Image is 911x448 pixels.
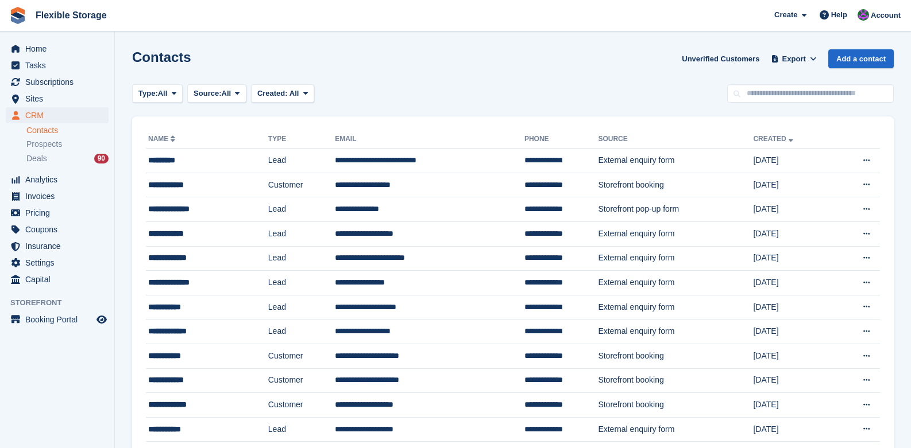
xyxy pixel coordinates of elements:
td: [DATE] [753,149,833,173]
span: Tasks [25,57,94,73]
td: External enquiry form [598,417,753,442]
th: Email [335,130,524,149]
span: Create [774,9,797,21]
button: Created: All [251,84,314,103]
th: Type [268,130,335,149]
td: [DATE] [753,246,833,271]
td: External enquiry form [598,295,753,320]
a: menu [6,221,109,237]
span: Storefront [10,297,114,309]
span: All [289,89,299,98]
span: All [222,88,231,99]
th: Phone [524,130,598,149]
span: Export [782,53,806,65]
td: Storefront booking [598,393,753,418]
a: menu [6,107,109,123]
td: Customer [268,368,335,393]
td: Storefront booking [598,368,753,393]
a: Preview store [95,313,109,326]
button: Type: All [132,84,183,103]
span: Pricing [25,205,94,221]
a: Unverified Customers [677,49,764,68]
div: 90 [94,154,109,163]
span: Home [25,41,94,57]
span: Capital [25,271,94,287]
td: Customer [268,344,335,368]
td: [DATE] [753,173,833,197]
span: Invoices [25,188,94,204]
a: menu [6,91,109,107]
a: menu [6,311,109,328]
a: Contacts [26,125,109,136]
a: menu [6,205,109,221]
td: External enquiry form [598,320,753,344]
span: Booking Portal [25,311,94,328]
td: [DATE] [753,393,833,418]
td: Lead [268,271,335,295]
a: menu [6,74,109,90]
td: Customer [268,173,335,197]
td: Lead [268,221,335,246]
a: Deals 90 [26,153,109,165]
a: Prospects [26,138,109,150]
span: Settings [25,255,94,271]
td: Storefront pop-up form [598,197,753,222]
td: [DATE] [753,368,833,393]
span: Created: [257,89,288,98]
td: Storefront booking [598,173,753,197]
h1: Contacts [132,49,191,65]
a: menu [6,172,109,188]
img: stora-icon-8386f47178a22dfd0bd8f6a31ec36ba5ce8667c1dd55bd0f319d3a0aa187defe.svg [9,7,26,24]
th: Source [598,130,753,149]
span: Prospects [26,139,62,150]
button: Export [769,49,819,68]
span: Account [871,10,901,21]
td: [DATE] [753,344,833,368]
td: [DATE] [753,197,833,222]
td: External enquiry form [598,246,753,271]
td: Lead [268,197,335,222]
span: Sites [25,91,94,107]
td: Lead [268,149,335,173]
a: Add a contact [828,49,894,68]
span: CRM [25,107,94,123]
td: [DATE] [753,320,833,344]
a: menu [6,271,109,287]
td: Customer [268,393,335,418]
span: Deals [26,153,47,164]
a: menu [6,255,109,271]
span: Insurance [25,238,94,254]
td: [DATE] [753,221,833,246]
span: Source: [194,88,221,99]
td: Lead [268,246,335,271]
span: Analytics [25,172,94,188]
a: Name [148,135,177,143]
span: All [158,88,168,99]
td: [DATE] [753,417,833,442]
button: Source: All [187,84,246,103]
td: Lead [268,295,335,320]
td: Lead [268,417,335,442]
a: menu [6,238,109,254]
span: Help [831,9,847,21]
td: External enquiry form [598,271,753,295]
span: Subscriptions [25,74,94,90]
td: Storefront booking [598,344,753,368]
a: Flexible Storage [31,6,111,25]
span: Coupons [25,221,94,237]
a: menu [6,57,109,73]
a: menu [6,188,109,204]
a: menu [6,41,109,57]
td: External enquiry form [598,221,753,246]
span: Type: [138,88,158,99]
a: Created [753,135,795,143]
td: External enquiry form [598,149,753,173]
img: Daniel Douglas [858,9,869,21]
td: Lead [268,320,335,344]
td: [DATE] [753,295,833,320]
td: [DATE] [753,271,833,295]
